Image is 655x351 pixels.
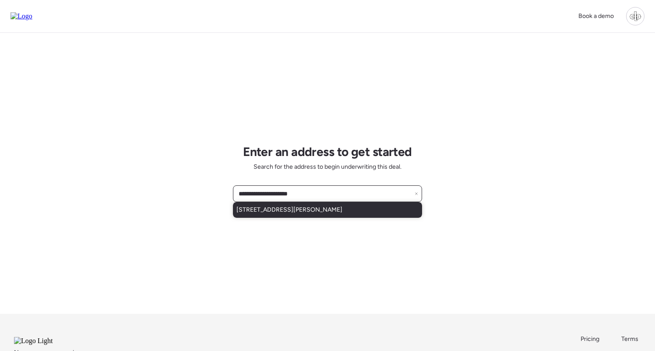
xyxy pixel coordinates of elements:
span: Book a demo [578,12,614,20]
img: Logo [11,12,32,20]
img: Logo Light [14,337,76,345]
a: Terms [621,335,641,344]
h1: Enter an address to get started [243,144,412,159]
a: Pricing [581,335,600,344]
span: Terms [621,335,638,343]
span: [STREET_ADDRESS][PERSON_NAME] [236,206,342,214]
span: Search for the address to begin underwriting this deal. [254,163,401,171]
span: Pricing [581,335,599,343]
